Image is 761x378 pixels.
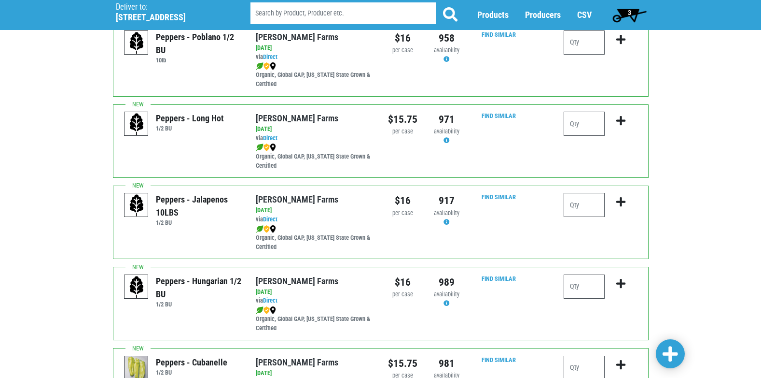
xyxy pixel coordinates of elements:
img: placeholder-variety-43d6402dacf2d531de610a020419775a.svg [125,193,149,218]
div: $16 [388,30,417,46]
img: safety-e55c860ca8c00a9c171001a62a92dabd.png [263,225,270,233]
div: via [256,134,373,143]
div: per case [388,46,417,55]
div: $15.75 [388,112,417,127]
div: per case [388,290,417,299]
span: availability [434,46,459,54]
div: 981 [432,356,461,371]
div: Organic, Global GAP, [US_STATE] State Grown & Certified [256,224,373,252]
div: per case [388,127,417,136]
h6: 1/2 BU [156,301,241,308]
img: map_marker-0e94453035b3232a4d21701695807de9.png [270,225,276,233]
img: leaf-e5c59151409436ccce96b2ca1b28e03c.png [256,225,263,233]
a: [PERSON_NAME] Farms [256,32,338,42]
span: availability [434,209,459,217]
div: Organic, Global GAP, [US_STATE] State Grown & Certified [256,305,373,333]
div: 971 [432,112,461,127]
a: CSV [577,10,592,20]
img: leaf-e5c59151409436ccce96b2ca1b28e03c.png [256,306,263,314]
div: [DATE] [256,288,373,297]
div: Organic, Global GAP, [US_STATE] State Grown & Certified [256,62,373,89]
h6: 10lb [156,57,241,64]
div: $16 [388,275,417,290]
h6: 1/2 BU [156,219,241,226]
div: Peppers - Jalapenos 10LBS [156,193,241,219]
img: placeholder-variety-43d6402dacf2d531de610a020419775a.svg [125,112,149,136]
img: map_marker-0e94453035b3232a4d21701695807de9.png [270,306,276,314]
input: Qty [564,193,605,217]
img: map_marker-0e94453035b3232a4d21701695807de9.png [270,62,276,70]
a: Find Similar [482,356,516,363]
a: Direct [263,134,277,142]
a: Find Similar [482,112,516,119]
div: Peppers - Cubanelle [156,356,227,369]
img: leaf-e5c59151409436ccce96b2ca1b28e03c.png [256,62,263,70]
div: Peppers - Hungarian 1/2 BU [156,275,241,301]
a: Find Similar [482,193,516,201]
a: Producers [525,10,561,20]
div: via [256,296,373,305]
a: Direct [263,216,277,223]
a: Find Similar [482,31,516,38]
span: 3 [628,9,631,16]
div: Organic, Global GAP, [US_STATE] State Grown & Certified [256,143,373,171]
div: 917 [432,193,461,208]
div: [DATE] [256,369,373,378]
div: 989 [432,275,461,290]
h5: [STREET_ADDRESS] [116,12,226,23]
img: map_marker-0e94453035b3232a4d21701695807de9.png [270,144,276,151]
a: 3 [608,5,651,25]
div: per case [388,209,417,218]
a: Find Similar [482,275,516,282]
span: availability [434,128,459,135]
a: [PERSON_NAME] Farms [256,276,338,286]
p: Deliver to: [116,2,226,12]
span: availability [434,291,459,298]
h6: 1/2 BU [156,369,227,376]
a: [PERSON_NAME] Farms [256,113,338,123]
input: Search by Product, Producer etc. [250,3,436,25]
div: $15.75 [388,356,417,371]
input: Qty [564,30,605,55]
img: placeholder-variety-43d6402dacf2d531de610a020419775a.svg [125,275,149,299]
div: Peppers - Poblano 1/2 BU [156,30,241,57]
div: via [256,215,373,224]
a: Peppers - Cubanelle [125,364,149,372]
div: [DATE] [256,206,373,215]
div: Peppers - Long Hot [156,112,224,125]
img: safety-e55c860ca8c00a9c171001a62a92dabd.png [263,62,270,70]
a: Direct [263,297,277,304]
div: [DATE] [256,44,373,53]
a: Direct [263,53,277,60]
input: Qty [564,275,605,299]
div: [DATE] [256,125,373,134]
img: safety-e55c860ca8c00a9c171001a62a92dabd.png [263,144,270,151]
img: safety-e55c860ca8c00a9c171001a62a92dabd.png [263,306,270,314]
a: Products [477,10,509,20]
input: Qty [564,112,605,136]
img: leaf-e5c59151409436ccce96b2ca1b28e03c.png [256,144,263,151]
div: 958 [432,30,461,46]
h6: 1/2 BU [156,125,224,132]
a: [PERSON_NAME] Farms [256,357,338,367]
div: $16 [388,193,417,208]
div: via [256,53,373,62]
img: placeholder-variety-43d6402dacf2d531de610a020419775a.svg [125,31,149,55]
a: [PERSON_NAME] Farms [256,194,338,204]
